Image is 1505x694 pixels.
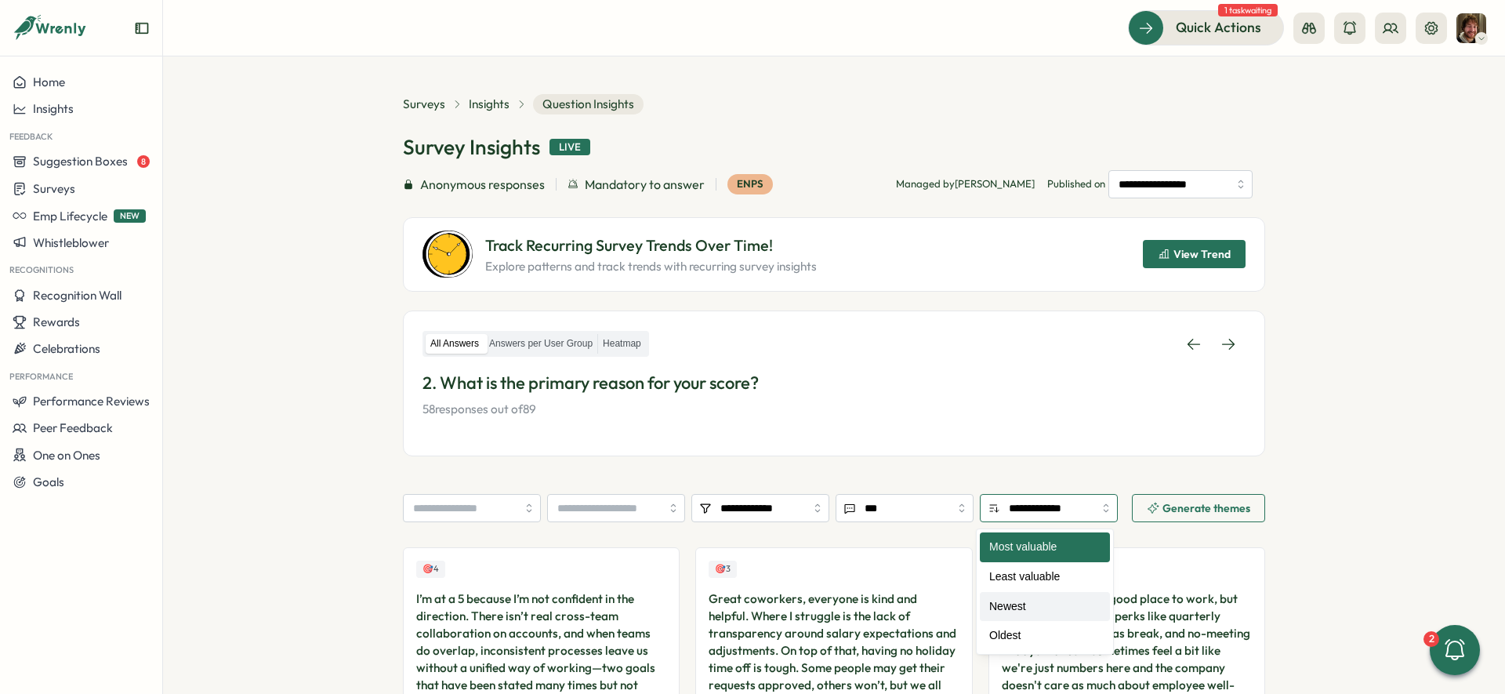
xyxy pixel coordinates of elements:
a: Insights [469,96,510,113]
span: Rewards [33,314,80,329]
span: Home [33,74,65,89]
span: One on Ones [33,448,100,463]
span: Anonymous responses [420,175,545,194]
label: Answers per User Group [484,334,597,354]
label: Heatmap [598,334,646,354]
div: Most valuable [980,532,1110,562]
span: Whistleblower [33,235,109,250]
span: Question Insights [533,94,644,114]
span: Mandatory to answer [585,175,705,194]
span: Quick Actions [1176,17,1261,38]
span: Peer Feedback [33,420,113,435]
span: 1 task waiting [1218,4,1278,16]
div: Upvotes [416,561,445,577]
span: [PERSON_NAME] [955,177,1035,190]
label: All Answers [426,334,484,354]
p: Explore patterns and track trends with recurring survey insights [485,258,817,275]
img: Nick Lacasse [1456,13,1486,43]
p: 58 responses out of 89 [422,401,1246,418]
span: Recognition Wall [33,288,121,303]
div: 2 [1423,631,1439,647]
p: 2. What is the primary reason for your score? [422,371,1246,395]
span: Published on [1047,170,1253,198]
div: eNPS [727,174,773,194]
span: Celebrations [33,341,100,356]
span: Emp Lifecycle [33,209,107,223]
span: Suggestion Boxes [33,154,128,169]
div: Least valuable [980,562,1110,592]
span: Generate themes [1162,503,1250,514]
p: Track Recurring Survey Trends Over Time! [485,234,817,258]
div: Newest [980,592,1110,622]
p: Managed by [896,177,1035,191]
span: Insights [33,101,74,116]
h1: Survey Insights [403,133,540,161]
div: Live [549,139,590,156]
div: Upvotes [709,561,737,577]
button: Expand sidebar [134,20,150,36]
button: Generate themes [1132,494,1265,522]
span: Goals [33,474,64,489]
span: View Trend [1173,249,1231,260]
span: Surveys [33,181,75,196]
span: 8 [137,155,150,168]
button: Quick Actions [1128,10,1284,45]
button: View Trend [1143,240,1246,268]
a: Surveys [403,96,445,113]
span: Performance Reviews [33,394,150,409]
span: NEW [114,209,146,223]
button: 2 [1430,625,1480,675]
div: Oldest [980,621,1110,651]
